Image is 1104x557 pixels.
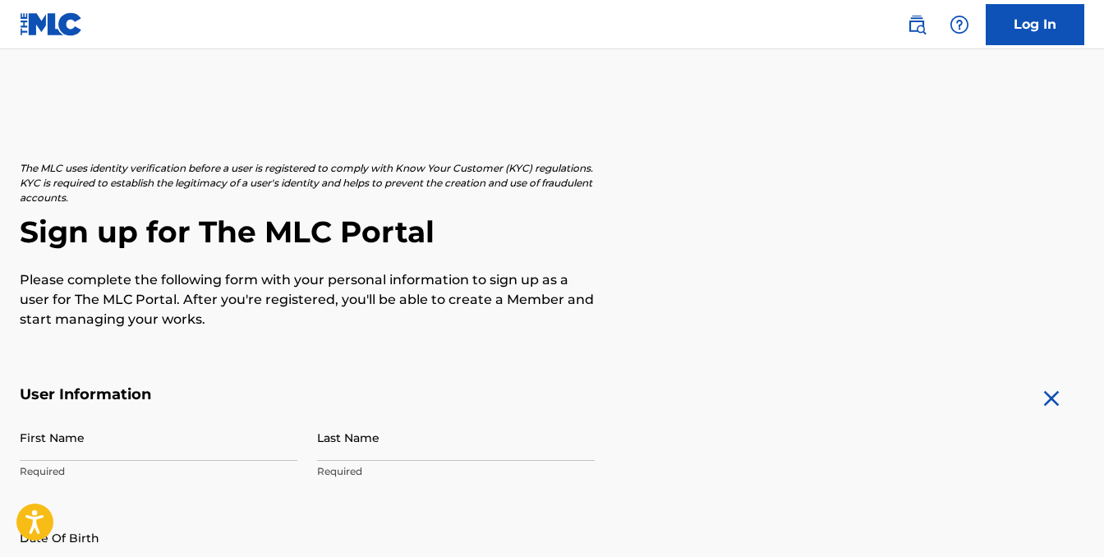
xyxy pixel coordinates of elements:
[317,464,595,479] p: Required
[20,12,83,36] img: MLC Logo
[20,214,1084,251] h2: Sign up for The MLC Portal
[950,15,969,35] img: help
[907,15,927,35] img: search
[900,8,933,41] a: Public Search
[943,8,976,41] div: Help
[20,161,595,205] p: The MLC uses identity verification before a user is registered to comply with Know Your Customer ...
[20,270,595,329] p: Please complete the following form with your personal information to sign up as a user for The ML...
[1038,385,1065,412] img: close
[20,464,297,479] p: Required
[20,385,595,404] h5: User Information
[986,4,1084,45] a: Log In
